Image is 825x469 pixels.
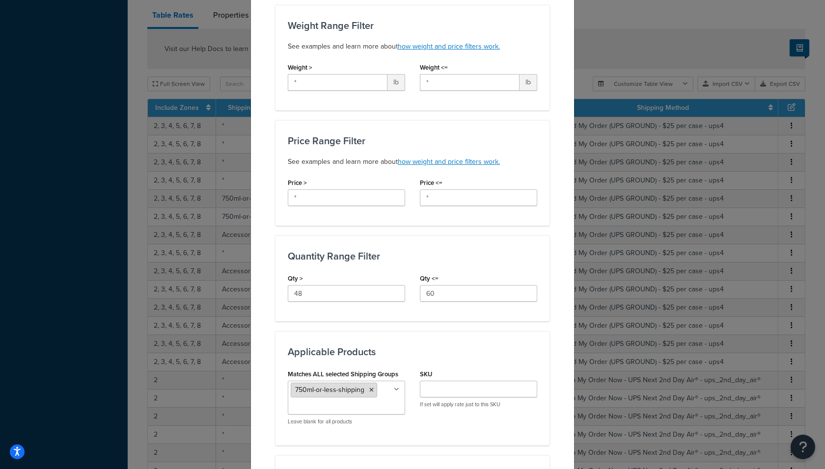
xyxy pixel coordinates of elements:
label: Qty <= [420,275,439,282]
label: Price <= [420,179,442,186]
p: See examples and learn more about [288,41,537,52]
h3: Applicable Products [288,346,537,357]
h3: Price Range Filter [288,135,537,146]
span: lb [387,74,405,91]
label: Weight <= [420,64,448,71]
a: how weight and price filters work. [398,156,500,167]
label: Qty > [288,275,303,282]
label: SKU [420,370,432,378]
h3: Weight Range Filter [288,20,537,31]
span: 750ml-or-less-shipping [295,385,364,395]
a: how weight and price filters work. [398,41,500,52]
span: lb [520,74,537,91]
h3: Quantity Range Filter [288,251,537,261]
p: If set will apply rate just to this SKU [420,401,537,408]
label: Matches ALL selected Shipping Groups [288,370,398,378]
label: Weight > [288,64,312,71]
p: Leave blank for all products [288,418,405,425]
p: See examples and learn more about [288,156,537,168]
label: Price > [288,179,307,186]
